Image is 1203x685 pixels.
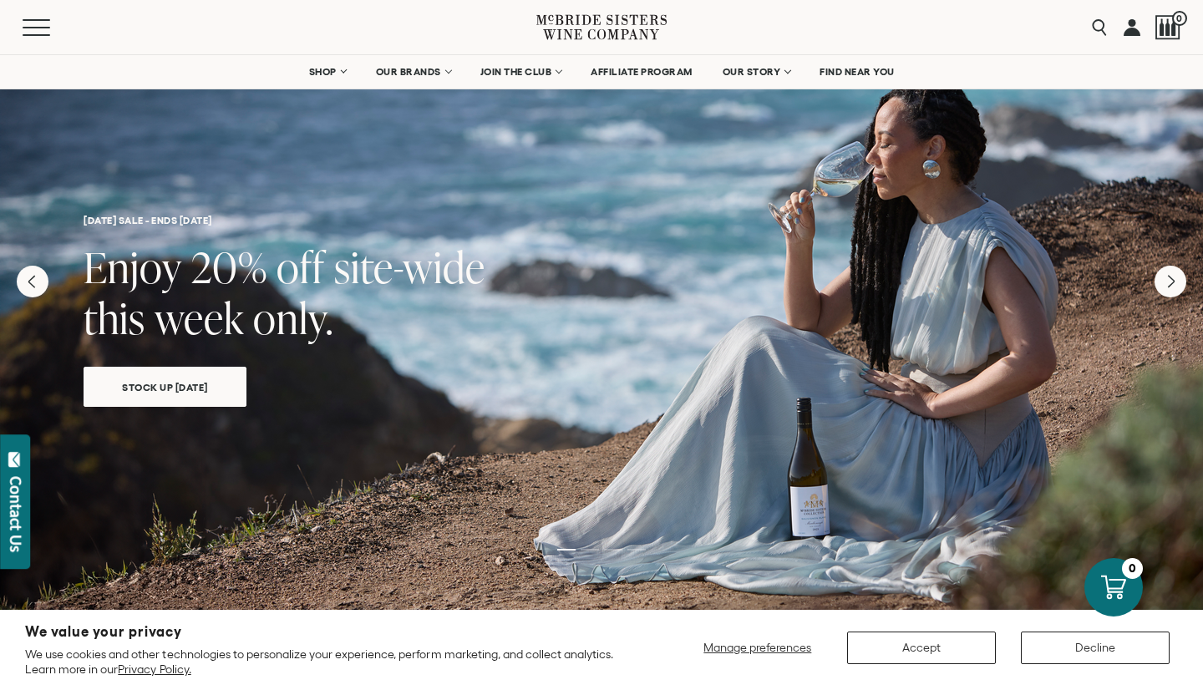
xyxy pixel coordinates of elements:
[723,66,781,78] span: OUR STORY
[25,647,636,677] p: We use cookies and other technologies to personalize your experience, perform marketing, and coll...
[155,289,244,347] span: week
[580,55,703,89] a: AFFILIATE PROGRAM
[847,632,996,664] button: Accept
[118,662,190,676] a: Privacy Policy.
[309,66,338,78] span: SHOP
[84,367,246,407] a: Stock Up [DATE]
[703,641,811,654] span: Manage preferences
[25,625,636,639] h2: We value your privacy
[365,55,461,89] a: OUR BRANDS
[604,549,622,551] li: Page dot 3
[84,215,1119,226] h6: [DATE] SALE - ENDS [DATE]
[712,55,801,89] a: OUR STORY
[591,66,693,78] span: AFFILIATE PROGRAM
[1021,632,1170,664] button: Decline
[480,66,552,78] span: JOIN THE CLUB
[557,549,576,551] li: Page dot 1
[376,66,441,78] span: OUR BRANDS
[581,549,599,551] li: Page dot 2
[470,55,572,89] a: JOIN THE CLUB
[334,238,485,296] span: site-wide
[1122,558,1143,579] div: 0
[809,55,906,89] a: FIND NEAR YOU
[820,66,895,78] span: FIND NEAR YOU
[8,476,24,552] div: Contact Us
[693,632,822,664] button: Manage preferences
[277,238,325,296] span: off
[627,549,646,551] li: Page dot 4
[298,55,357,89] a: SHOP
[23,19,83,36] button: Mobile Menu Trigger
[84,289,145,347] span: this
[191,238,267,296] span: 20%
[1172,11,1187,26] span: 0
[1155,266,1186,297] button: Next
[93,378,237,397] span: Stock Up [DATE]
[253,289,333,347] span: only.
[17,266,48,297] button: Previous
[84,238,182,296] span: Enjoy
